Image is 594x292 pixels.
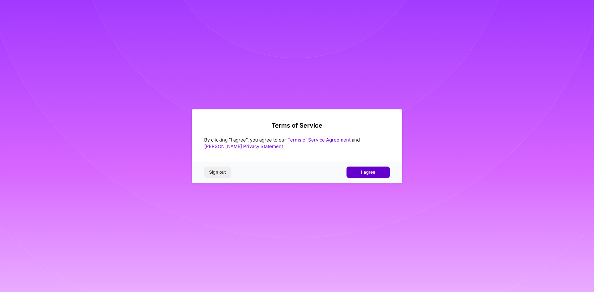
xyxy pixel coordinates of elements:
[287,137,351,143] a: Terms of Service Agreement
[204,122,390,129] h2: Terms of Service
[204,143,283,149] a: [PERSON_NAME] Privacy Statement
[346,167,390,178] button: I agree
[361,169,375,175] span: I agree
[209,169,226,175] span: Sign out
[204,137,390,150] div: By clicking "I agree", you agree to our and
[204,167,231,178] button: Sign out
